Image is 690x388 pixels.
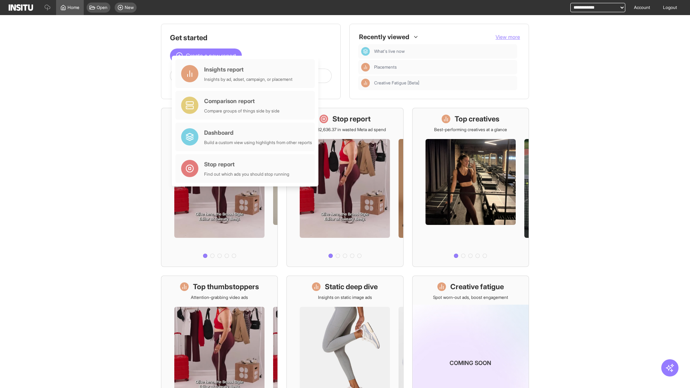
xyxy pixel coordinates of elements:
[361,63,370,71] div: Insights
[496,34,520,40] span: View more
[412,108,529,267] a: Top creativesBest-performing creatives at a glance
[170,33,332,43] h1: Get started
[434,127,507,133] p: Best-performing creatives at a glance
[204,128,312,137] div: Dashboard
[97,5,107,10] span: Open
[374,64,514,70] span: Placements
[191,295,248,300] p: Attention-grabbing video ads
[325,282,378,292] h1: Static deep dive
[374,80,419,86] span: Creative Fatigue [Beta]
[170,48,242,63] button: Create a new report
[496,33,520,41] button: View more
[204,140,312,145] div: Build a custom view using highlights from other reports
[204,171,289,177] div: Find out which ads you should stop running
[204,65,293,74] div: Insights report
[361,47,370,56] div: Dashboard
[332,114,371,124] h1: Stop report
[361,79,370,87] div: Insights
[374,80,514,86] span: Creative Fatigue [Beta]
[193,282,259,292] h1: Top thumbstoppers
[204,160,289,168] div: Stop report
[68,5,79,10] span: Home
[304,127,386,133] p: Save £32,636.37 in wasted Meta ad spend
[374,48,514,54] span: What's live now
[204,108,280,114] div: Compare groups of things side by side
[125,5,134,10] span: New
[204,77,293,82] div: Insights by ad, adset, campaign, or placement
[455,114,500,124] h1: Top creatives
[318,295,372,300] p: Insights on static image ads
[374,48,405,54] span: What's live now
[286,108,403,267] a: Stop reportSave £32,636.37 in wasted Meta ad spend
[204,97,280,105] div: Comparison report
[374,64,397,70] span: Placements
[161,108,278,267] a: What's live nowSee all active ads instantly
[9,4,33,11] img: Logo
[186,51,236,60] span: Create a new report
